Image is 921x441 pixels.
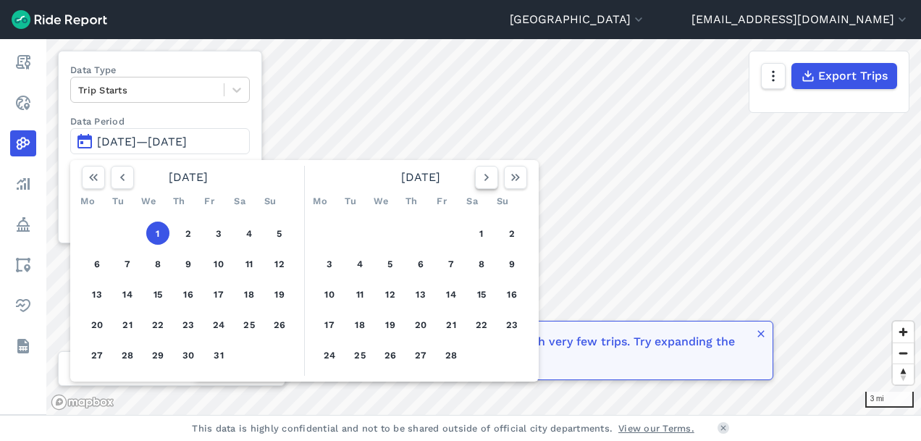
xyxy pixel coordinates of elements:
[369,189,392,212] div: We
[318,313,341,336] button: 17
[308,189,332,212] div: Mo
[116,252,139,275] button: 7
[460,189,484,212] div: Sa
[76,166,300,189] div: [DATE]
[237,252,261,275] button: 11
[10,252,36,278] a: Areas
[379,282,402,306] button: 12
[10,90,36,116] a: Realtime
[167,189,190,212] div: Th
[470,313,493,336] button: 22
[440,252,463,275] button: 7
[116,313,139,336] button: 21
[12,10,107,29] img: Ride Report
[409,252,432,275] button: 6
[207,252,230,275] button: 10
[348,282,371,306] button: 11
[268,222,291,245] button: 5
[400,189,423,212] div: Th
[818,67,888,85] span: Export Trips
[691,11,909,28] button: [EMAIL_ADDRESS][DOMAIN_NAME]
[228,189,251,212] div: Sa
[177,313,200,336] button: 23
[207,313,230,336] button: 24
[348,252,371,275] button: 4
[137,189,160,212] div: We
[146,252,169,275] button: 8
[618,421,694,435] a: View our Terms.
[146,343,169,366] button: 29
[85,282,109,306] button: 13
[116,343,139,366] button: 28
[500,252,523,275] button: 9
[500,313,523,336] button: 23
[85,343,109,366] button: 27
[348,313,371,336] button: 18
[268,282,291,306] button: 19
[379,343,402,366] button: 26
[339,189,362,212] div: Tu
[409,282,432,306] button: 13
[470,252,493,275] button: 8
[10,211,36,238] a: Policy
[177,252,200,275] button: 9
[268,313,291,336] button: 26
[10,333,36,359] a: Datasets
[893,343,914,364] button: Zoom out
[51,394,114,411] a: Mapbox logo
[500,222,523,245] button: 2
[318,282,341,306] button: 10
[70,114,250,128] label: Data Period
[430,189,453,212] div: Fr
[106,189,130,212] div: Tu
[409,313,432,336] button: 20
[440,282,463,306] button: 14
[379,313,402,336] button: 19
[470,222,493,245] button: 1
[237,313,261,336] button: 25
[440,313,463,336] button: 21
[177,282,200,306] button: 16
[46,39,921,415] canvas: Map
[440,343,463,366] button: 28
[237,222,261,245] button: 4
[268,252,291,275] button: 12
[10,130,36,156] a: Heatmaps
[85,313,109,336] button: 20
[491,189,514,212] div: Su
[76,189,99,212] div: Mo
[470,282,493,306] button: 15
[207,343,230,366] button: 31
[258,189,282,212] div: Su
[893,322,914,343] button: Zoom in
[318,343,341,366] button: 24
[177,343,200,366] button: 30
[308,166,533,189] div: [DATE]
[97,135,187,148] span: [DATE]—[DATE]
[318,252,341,275] button: 3
[70,128,250,154] button: [DATE]—[DATE]
[146,222,169,245] button: 1
[146,282,169,306] button: 15
[500,282,523,306] button: 16
[207,282,230,306] button: 17
[409,343,432,366] button: 27
[70,63,250,77] label: Data Type
[510,11,646,28] button: [GEOGRAPHIC_DATA]
[893,364,914,385] button: Reset bearing to north
[177,222,200,245] button: 2
[865,392,914,408] div: 3 mi
[791,63,897,89] button: Export Trips
[348,343,371,366] button: 25
[237,282,261,306] button: 18
[10,49,36,75] a: Report
[379,252,402,275] button: 5
[116,282,139,306] button: 14
[198,189,221,212] div: Fr
[85,252,109,275] button: 6
[146,313,169,336] button: 22
[10,293,36,319] a: Health
[207,222,230,245] button: 3
[10,171,36,197] a: Analyze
